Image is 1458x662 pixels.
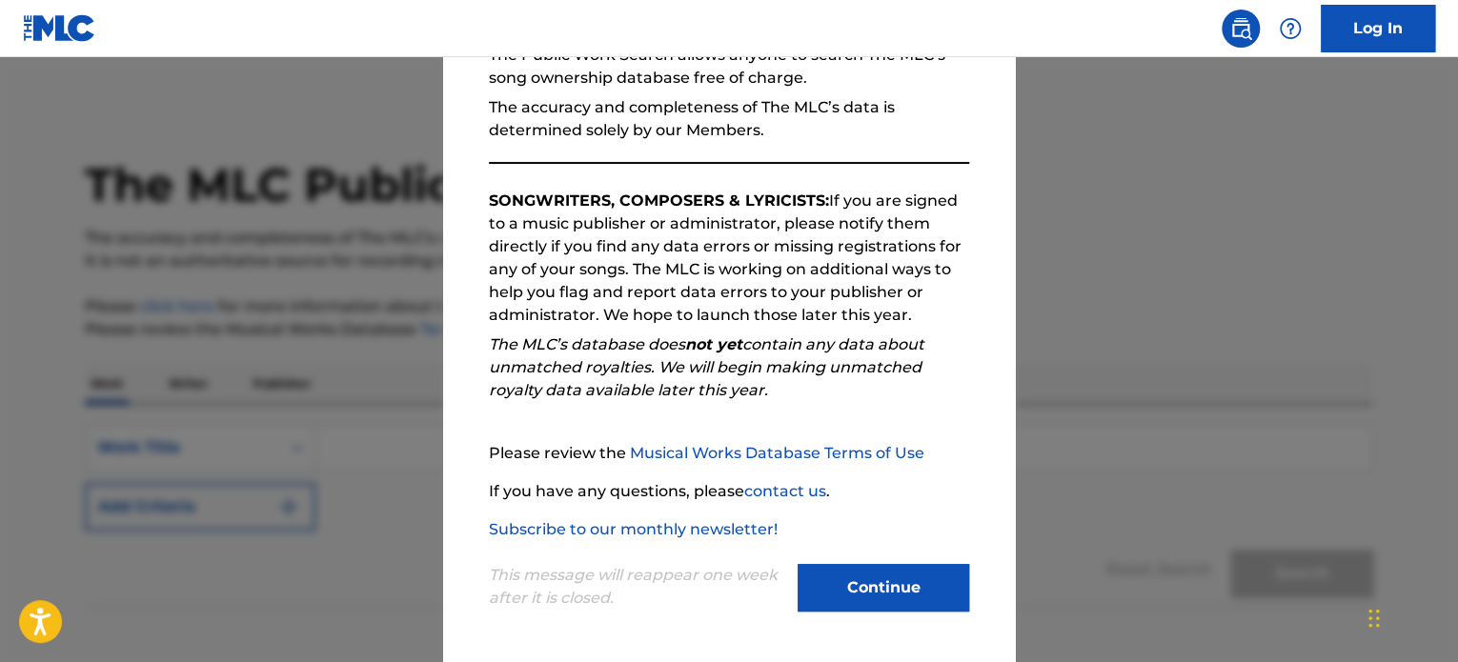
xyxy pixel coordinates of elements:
[1368,590,1380,647] div: Glisser
[1363,571,1458,662] div: Widget de chat
[685,335,742,353] strong: not yet
[489,190,969,327] p: If you are signed to a music publisher or administrator, please notify them directly if you find ...
[1321,5,1435,52] a: Log In
[1222,10,1260,48] a: Public Search
[489,564,786,610] p: This message will reappear one week after it is closed.
[489,96,969,142] p: The accuracy and completeness of The MLC’s data is determined solely by our Members.
[489,191,829,210] strong: SONGWRITERS, COMPOSERS & LYRICISTS:
[798,564,969,612] button: Continue
[489,44,969,90] p: The Public Work Search allows anyone to search The MLC’s song ownership database free of charge.
[1279,17,1302,40] img: help
[1363,571,1458,662] iframe: Chat Widget
[744,482,826,500] a: contact us
[1271,10,1309,48] div: Help
[489,335,924,399] em: The MLC’s database does contain any data about unmatched royalties. We will begin making unmatche...
[489,442,969,465] p: Please review the
[489,480,969,503] p: If you have any questions, please .
[23,14,96,42] img: MLC Logo
[630,444,924,462] a: Musical Works Database Terms of Use
[1229,17,1252,40] img: search
[489,520,778,538] a: Subscribe to our monthly newsletter!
